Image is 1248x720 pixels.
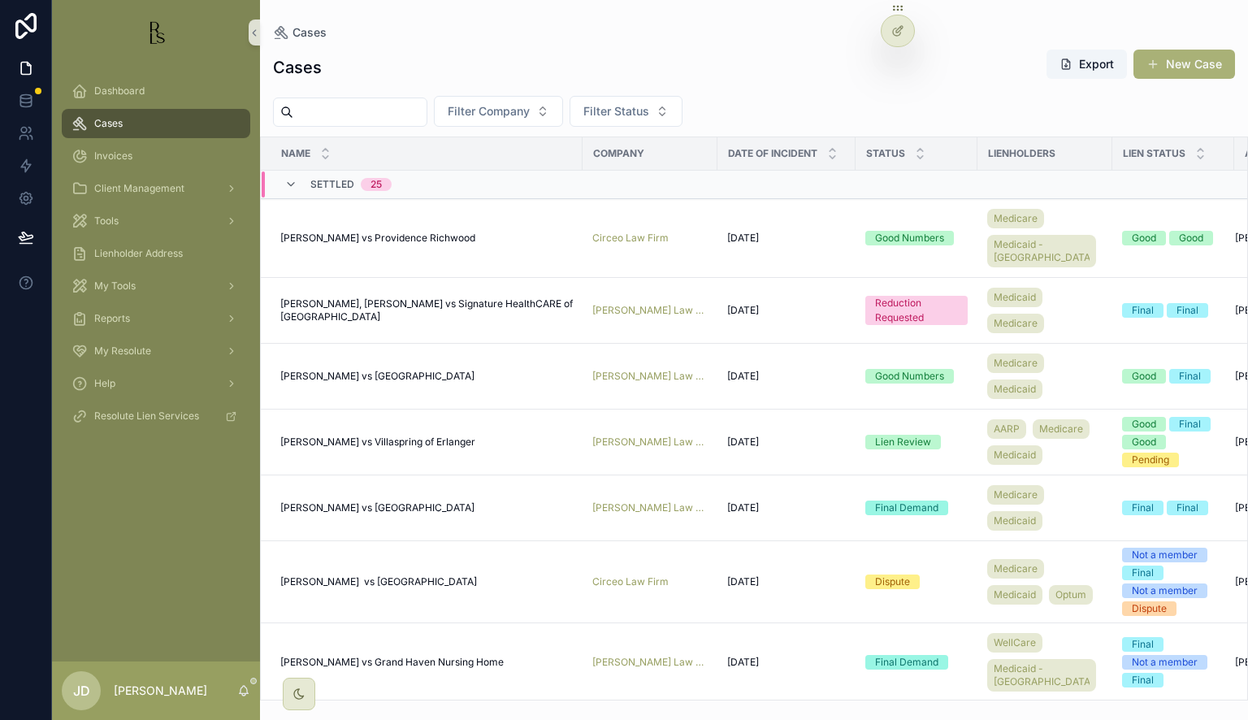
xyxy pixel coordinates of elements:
[727,436,846,449] a: [DATE]
[94,85,145,98] span: Dashboard
[370,178,382,191] div: 25
[1122,303,1224,318] a: FinalFinal
[727,370,759,383] span: [DATE]
[62,109,250,138] a: Cases
[1055,588,1086,601] span: Optum
[987,314,1044,333] a: Medicare
[94,247,183,260] span: Lienholder Address
[592,370,708,383] a: [PERSON_NAME] Law PLLC
[1039,423,1083,436] span: Medicare
[592,501,708,514] a: [PERSON_NAME] Law PLLC
[1132,601,1167,616] div: Dispute
[114,683,207,699] p: [PERSON_NAME]
[865,296,968,325] a: Reduction Requested
[94,280,136,293] span: My Tools
[1122,501,1224,515] a: FinalFinal
[994,357,1038,370] span: Medicare
[1123,147,1185,160] span: Lien Status
[727,575,846,588] a: [DATE]
[94,215,119,228] span: Tools
[875,575,910,589] div: Dispute
[1132,453,1169,467] div: Pending
[1122,231,1224,245] a: GoodGood
[280,436,573,449] a: [PERSON_NAME] vs Villaspring of Erlanger
[1132,655,1198,670] div: Not a member
[280,656,504,669] span: [PERSON_NAME] vs Grand Haven Nursing Home
[994,383,1036,396] span: Medicaid
[1179,369,1201,384] div: Final
[62,174,250,203] a: Client Management
[865,369,968,384] a: Good Numbers
[280,501,474,514] span: [PERSON_NAME] vs [GEOGRAPHIC_DATA]
[52,65,260,452] div: scrollable content
[592,575,708,588] a: Circeo Law Firm
[592,436,708,449] a: [PERSON_NAME] Law PLLC
[1133,50,1235,79] a: New Case
[994,449,1036,462] span: Medicaid
[1132,637,1154,652] div: Final
[994,588,1036,601] span: Medicaid
[994,317,1038,330] span: Medicare
[280,656,573,669] a: [PERSON_NAME] vs Grand Haven Nursing Home
[987,633,1042,653] a: WellCare
[592,656,708,669] a: [PERSON_NAME] Law PLLC
[1132,501,1154,515] div: Final
[592,232,669,245] span: Circeo Law Firm
[1132,673,1154,687] div: Final
[727,304,759,317] span: [DATE]
[592,304,708,317] a: [PERSON_NAME] Law PLLC
[994,514,1036,527] span: Medicaid
[987,288,1042,307] a: Medicaid
[1132,583,1198,598] div: Not a member
[273,24,327,41] a: Cases
[94,410,199,423] span: Resolute Lien Services
[994,238,1090,264] span: Medicaid - [GEOGRAPHIC_DATA]
[1176,303,1198,318] div: Final
[994,423,1020,436] span: AARP
[994,636,1036,649] span: WellCare
[994,662,1090,688] span: Medicaid - [GEOGRAPHIC_DATA]
[727,436,759,449] span: [DATE]
[1132,548,1198,562] div: Not a member
[94,345,151,358] span: My Resolute
[727,232,759,245] span: [DATE]
[280,370,474,383] span: [PERSON_NAME] vs [GEOGRAPHIC_DATA]
[994,212,1038,225] span: Medicare
[280,370,573,383] a: [PERSON_NAME] vs [GEOGRAPHIC_DATA]
[434,96,563,127] button: Select Button
[94,150,132,163] span: Invoices
[62,304,250,333] a: Reports
[727,501,759,514] span: [DATE]
[1122,369,1224,384] a: GoodFinal
[875,369,944,384] div: Good Numbers
[728,147,817,160] span: Date of Incident
[1176,501,1198,515] div: Final
[987,559,1044,579] a: Medicare
[280,575,477,588] span: [PERSON_NAME] vs [GEOGRAPHIC_DATA]
[62,239,250,268] a: Lienholder Address
[875,435,931,449] div: Lien Review
[1132,231,1156,245] div: Good
[875,231,944,245] div: Good Numbers
[875,296,958,325] div: Reduction Requested
[987,445,1042,465] a: Medicaid
[987,485,1044,505] a: Medicare
[1132,435,1156,449] div: Good
[866,147,905,160] span: Status
[987,556,1103,608] a: MedicareMedicaidOptum
[280,297,573,323] span: [PERSON_NAME], [PERSON_NAME] vs Signature HealthCARE of [GEOGRAPHIC_DATA]
[280,232,475,245] span: [PERSON_NAME] vs Providence Richwood
[875,501,938,515] div: Final Demand
[727,575,759,588] span: [DATE]
[143,20,169,46] img: App logo
[875,655,938,670] div: Final Demand
[1049,585,1093,605] a: Optum
[592,575,669,588] a: Circeo Law Firm
[987,235,1096,267] a: Medicaid - [GEOGRAPHIC_DATA]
